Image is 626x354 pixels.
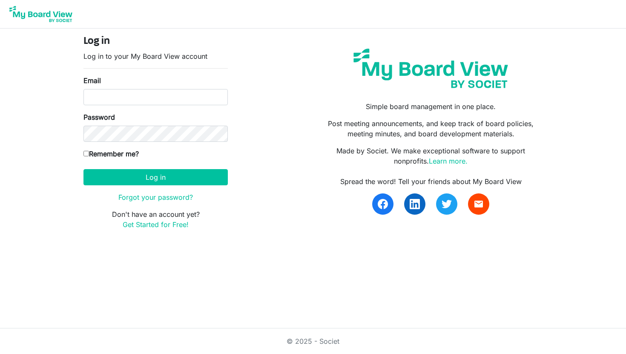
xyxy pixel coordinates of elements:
[319,101,543,112] p: Simple board management in one place.
[83,51,228,61] p: Log in to your My Board View account
[7,3,75,25] img: My Board View Logo
[319,146,543,166] p: Made by Societ. We make exceptional software to support nonprofits.
[118,193,193,201] a: Forgot your password?
[287,337,339,345] a: © 2025 - Societ
[474,199,484,209] span: email
[429,157,468,165] a: Learn more.
[319,118,543,139] p: Post meeting announcements, and keep track of board policies, meeting minutes, and board developm...
[83,75,101,86] label: Email
[83,112,115,122] label: Password
[442,199,452,209] img: twitter.svg
[83,151,89,156] input: Remember me?
[319,176,543,187] div: Spread the word! Tell your friends about My Board View
[123,220,189,229] a: Get Started for Free!
[378,199,388,209] img: facebook.svg
[468,193,489,215] a: email
[83,35,228,48] h4: Log in
[410,199,420,209] img: linkedin.svg
[83,209,228,230] p: Don't have an account yet?
[83,149,139,159] label: Remember me?
[347,42,514,95] img: my-board-view-societ.svg
[83,169,228,185] button: Log in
